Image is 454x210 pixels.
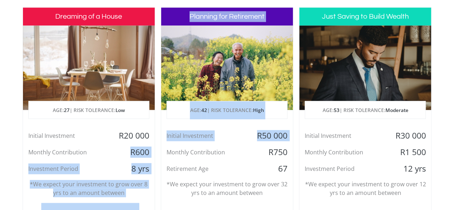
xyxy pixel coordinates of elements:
div: R750 [249,147,293,158]
h3: Planning for Retirement [161,8,293,25]
div: R50 000 [249,130,293,141]
div: Initial Investment [161,130,249,141]
div: 12 yrs [387,163,431,174]
p: AGE: | RISK TOLERANCE: [305,101,425,119]
p: *We expect your investment to grow over 8 yrs to an amount between [28,180,149,197]
div: R1 500 [387,147,431,158]
div: R30 000 [387,130,431,141]
div: 67 [249,163,293,174]
span: 27 [64,107,70,113]
div: R600 [111,147,154,158]
div: Retirement Age [161,163,249,174]
div: Monthly Contribution [161,147,249,158]
span: Low [116,107,125,113]
div: Investment Period [23,163,111,174]
h3: Just Saving to Build Wealth [299,8,431,25]
div: Monthly Contribution [23,147,111,158]
div: Investment Period [299,163,387,174]
p: *We expect your investment to grow over 12 yrs to an amount between [305,180,426,197]
div: R20 000 [111,130,154,141]
div: Monthly Contribution [299,147,387,158]
p: *We expect your investment to grow over 32 yrs to an amount between [167,180,287,197]
p: AGE: | RISK TOLERANCE: [29,101,149,119]
span: 42 [201,107,207,113]
h3: Dreaming of a House [23,8,155,25]
div: 8 yrs [111,163,154,174]
p: AGE: | RISK TOLERANCE: [167,101,287,119]
span: 53 [333,107,339,113]
div: Initial Investment [299,130,387,141]
div: Initial Investment [23,130,111,141]
span: Moderate [385,107,408,113]
span: High [253,107,264,113]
